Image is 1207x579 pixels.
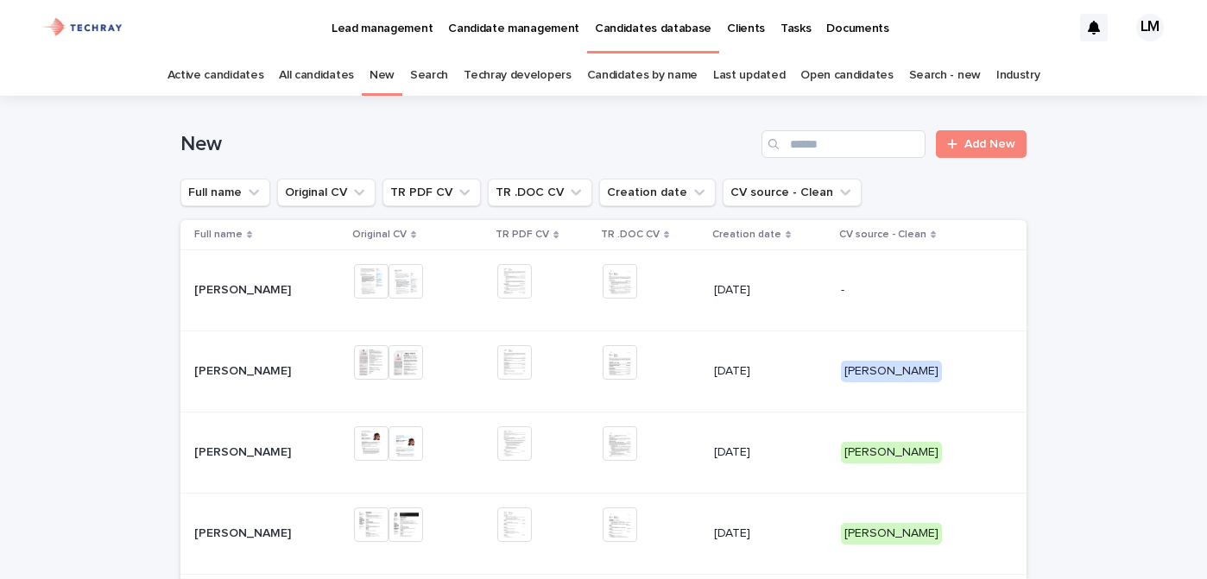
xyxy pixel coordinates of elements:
[601,225,660,244] p: TR .DOC CV
[909,55,981,96] a: Search - new
[713,55,785,96] a: Last updated
[964,138,1015,150] span: Add New
[370,55,395,96] a: New
[800,55,893,96] a: Open candidates
[194,361,294,379] p: [PERSON_NAME]
[723,179,862,206] button: CV source - Clean
[410,55,448,96] a: Search
[180,412,1027,493] tr: [PERSON_NAME][PERSON_NAME] [DATE][PERSON_NAME]
[194,442,294,460] p: [PERSON_NAME]
[841,523,942,544] div: [PERSON_NAME]
[180,250,1027,331] tr: [PERSON_NAME][PERSON_NAME] [DATE]-
[194,280,294,298] p: [PERSON_NAME]
[464,55,571,96] a: Techray developers
[279,55,354,96] a: All candidates
[180,331,1027,412] tr: [PERSON_NAME][PERSON_NAME] [DATE][PERSON_NAME]
[587,55,698,96] a: Candidates by name
[194,225,243,244] p: Full name
[841,442,942,463] div: [PERSON_NAME]
[599,179,716,206] button: Creation date
[841,283,985,298] p: -
[352,225,407,244] p: Original CV
[277,179,376,206] button: Original CV
[714,283,827,298] p: [DATE]
[839,225,926,244] p: CV source - Clean
[496,225,549,244] p: TR PDF CV
[194,523,294,541] p: [PERSON_NAME]
[382,179,481,206] button: TR PDF CV
[180,132,755,157] h1: New
[35,10,130,45] img: xG6Muz3VQV2JDbePcW7p
[841,361,942,382] div: [PERSON_NAME]
[167,55,264,96] a: Active candidates
[996,55,1040,96] a: Industry
[714,364,827,379] p: [DATE]
[714,526,827,541] p: [DATE]
[761,130,926,158] input: Search
[180,179,270,206] button: Full name
[180,493,1027,574] tr: [PERSON_NAME][PERSON_NAME] [DATE][PERSON_NAME]
[1136,14,1164,41] div: LM
[936,130,1027,158] a: Add New
[714,445,827,460] p: [DATE]
[712,225,781,244] p: Creation date
[488,179,592,206] button: TR .DOC CV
